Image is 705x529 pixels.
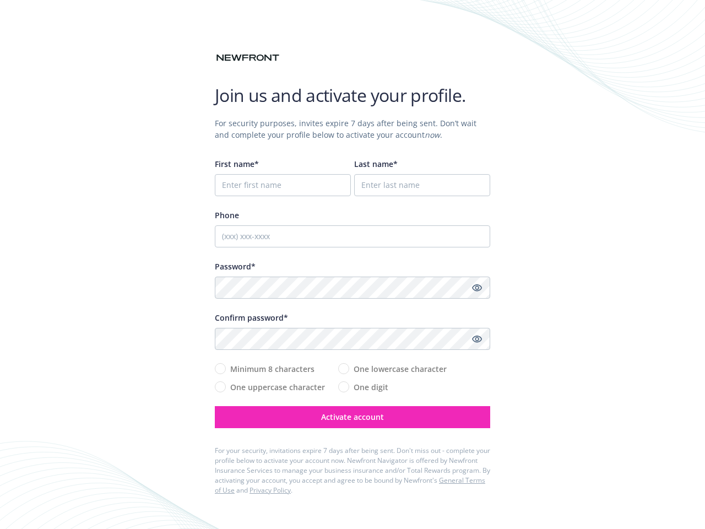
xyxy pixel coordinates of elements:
[215,328,490,350] input: Confirm your unique password...
[215,84,490,106] h1: Join us and activate your profile.
[215,476,485,495] a: General Terms of Use
[215,406,490,428] button: Activate account
[215,225,490,247] input: (xxx) xxx-xxxx
[215,117,490,141] div: For security purposes, invites expire 7 days after being sent. Don’t wait and complete your profi...
[215,277,490,299] input: Enter a unique password...
[215,210,239,220] span: Phone
[215,52,281,64] img: Newfront logo
[230,363,314,375] span: Minimum 8 characters
[425,129,440,140] i: now
[230,381,325,393] span: One uppercase character
[470,281,484,294] a: Show password
[215,174,351,196] input: Enter first name
[215,312,288,323] span: Confirm password*
[321,412,384,422] span: Activate account
[250,485,291,495] a: Privacy Policy
[470,332,484,346] a: Show password
[215,261,256,272] span: Password*
[354,381,388,393] span: One digit
[354,159,398,169] span: Last name*
[354,363,447,375] span: One lowercase character
[215,446,490,495] div: For your security, invitations expire 7 days after being sent. Don ' t miss out - complete your p...
[354,174,490,196] input: Enter last name
[215,159,259,169] span: First name*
